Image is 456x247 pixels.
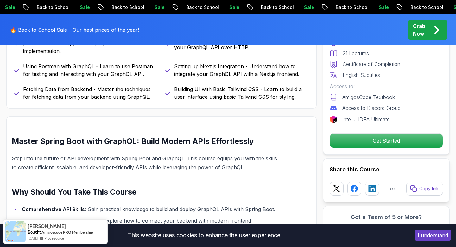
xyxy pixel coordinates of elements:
[23,85,158,101] p: Fetching Data from Backend - Master the techniques for fetching data from your backend using Grap...
[75,4,95,10] p: Sale
[415,230,451,241] button: Accept cookies
[41,230,93,235] a: Amigoscode PRO Membership
[342,116,390,123] p: IntelliJ IDEA Ultimate
[28,236,38,241] span: [DATE]
[5,228,405,242] div: This website uses cookies to enhance the user experience.
[20,216,281,234] li: : Explore how to connect your backend with modern frontend frameworks.
[330,83,443,90] p: Access to:
[5,221,26,242] img: provesource social proof notification image
[22,217,101,224] strong: Frontend and Backend Synergy
[181,4,224,10] p: Back to School
[106,4,149,10] p: Back to School
[405,4,448,10] p: Back to School
[224,4,244,10] p: Sale
[20,205,281,214] li: : Gain practical knowledge to build and deploy GraphQL APIs with Spring Boot.
[28,224,66,229] span: [PERSON_NAME]
[374,4,394,10] p: Sale
[12,136,281,146] h2: Master Spring Boot with GraphQL: Build Modern APIs Effortlessly
[343,50,369,57] p: 21 Lectures
[12,154,281,172] p: Step into the future of API development with Spring Boot and GraphQL. This course equips you with...
[149,4,170,10] p: Sale
[343,60,400,68] p: Certificate of Completion
[406,182,443,196] button: Copy link
[413,22,425,37] p: Grab Now
[330,134,443,148] p: Get Started
[174,85,309,101] p: Building UI with Basic Tailwind CSS - Learn to build a user interface using basic Tailwind CSS fo...
[28,230,41,235] span: Bought
[330,165,443,174] h2: Share this Course
[330,116,337,123] img: jetbrains logo
[12,187,281,197] h2: Why Should You Take This Course
[32,4,75,10] p: Back to School
[343,71,380,79] p: English Subtitles
[419,185,439,192] p: Copy link
[330,213,443,222] h3: Got a Team of 5 or More?
[330,133,443,148] button: Get Started
[23,63,158,78] p: Using Postman with GraphQL - Learn to use Postman for testing and interacting with your GraphQL API.
[256,4,299,10] p: Back to School
[22,206,85,212] strong: Comprehensive API Skills
[299,4,319,10] p: Sale
[174,63,309,78] p: Setting up Next.js Integration - Understand how to integrate your GraphQL API with a Next.js fron...
[10,26,139,34] p: 🔥 Back to School Sale - Our best prices of the year!
[342,104,401,112] p: Access to Discord Group
[331,4,374,10] p: Back to School
[390,185,396,192] p: or
[44,236,64,241] a: ProveSource
[342,93,395,101] p: AmigosCode Textbook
